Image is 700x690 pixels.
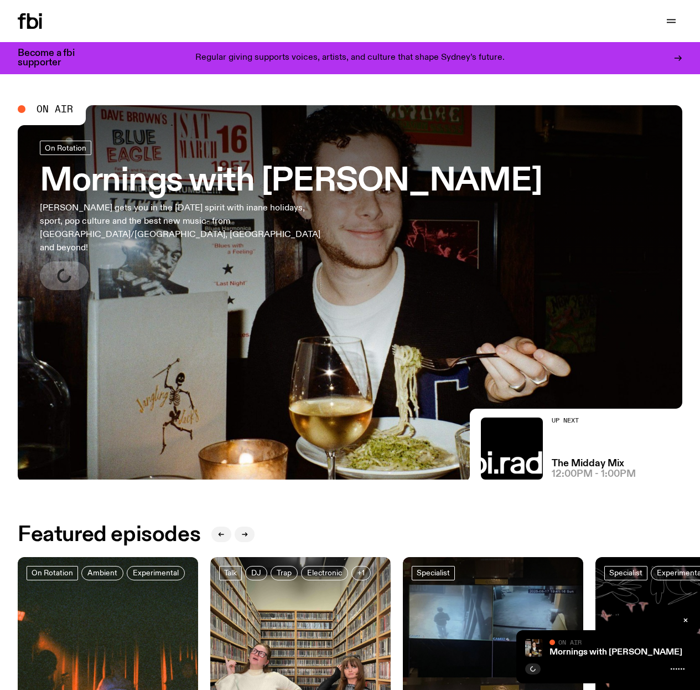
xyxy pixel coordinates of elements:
a: Trap [271,566,298,580]
a: Mornings with [PERSON_NAME] [549,648,682,657]
h2: Featured episodes [18,525,200,545]
span: On Rotation [45,143,86,152]
span: DJ [251,569,261,577]
a: The Midday Mix [552,459,624,468]
span: On Air [37,104,73,114]
button: +1 [351,566,371,580]
a: Specialist [604,566,647,580]
span: On Rotation [32,569,73,577]
a: Talk [219,566,242,580]
a: On Rotation [27,566,78,580]
h3: Mornings with [PERSON_NAME] [40,166,542,197]
span: +1 [357,569,365,577]
span: Specialist [609,569,642,577]
span: Experimental [133,569,179,577]
a: On Rotation [40,141,91,155]
span: Ambient [87,569,117,577]
span: Electronic [307,569,342,577]
a: Sam blankly stares at the camera, brightly lit by a camera flash wearing a hat collared shirt and... [18,105,682,480]
span: On Air [558,638,582,646]
span: Talk [224,569,237,577]
a: DJ [245,566,267,580]
a: Ambient [81,566,123,580]
a: Specialist [412,566,455,580]
a: Experimental [127,566,185,580]
span: Trap [277,569,292,577]
h3: Become a fbi supporter [18,49,89,68]
a: Electronic [301,566,348,580]
h2: Up Next [552,418,636,424]
p: [PERSON_NAME] gets you in the [DATE] spirit with inane holidays, sport, pop culture and the best ... [40,202,323,255]
img: Sam blankly stares at the camera, brightly lit by a camera flash wearing a hat collared shirt and... [525,639,543,657]
p: Regular giving supports voices, artists, and culture that shape Sydney’s future. [195,53,505,63]
span: Specialist [417,569,450,577]
a: Mornings with [PERSON_NAME][PERSON_NAME] gets you in the [DATE] spirit with inane holidays, sport... [40,141,542,290]
span: 12:00pm - 1:00pm [552,470,636,479]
